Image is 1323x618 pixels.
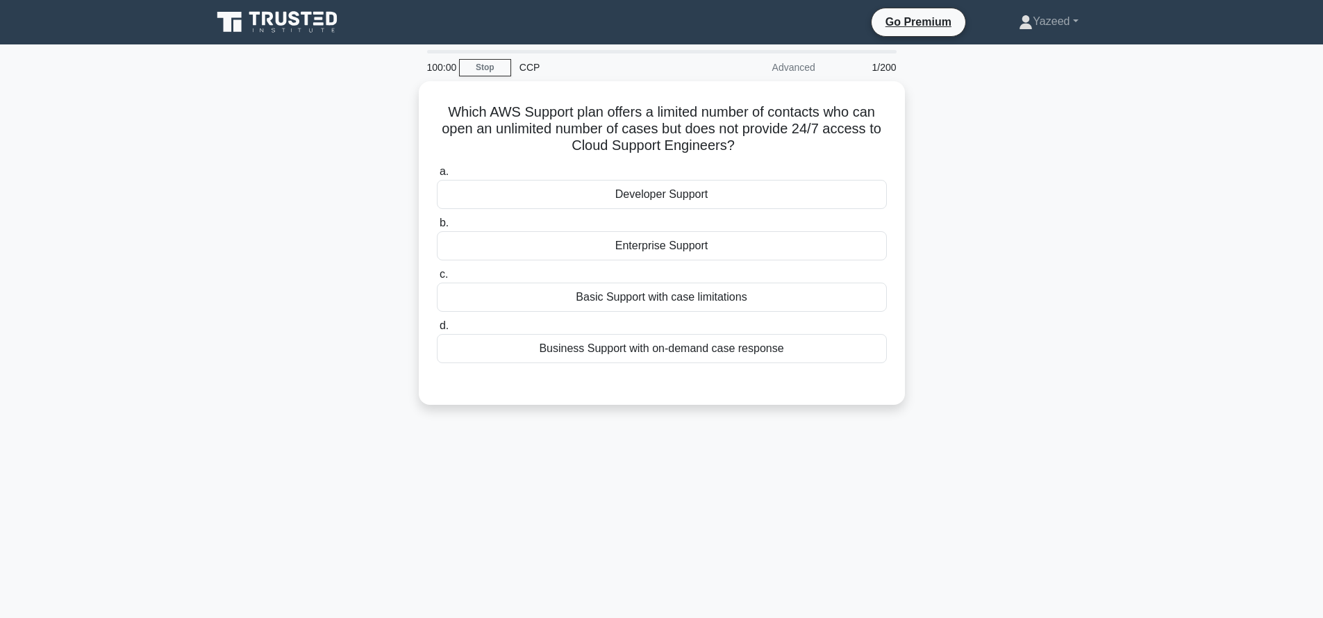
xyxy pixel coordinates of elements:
[511,53,702,81] div: CCP
[437,231,887,260] div: Enterprise Support
[440,268,448,280] span: c.
[440,319,449,331] span: d.
[877,13,960,31] a: Go Premium
[435,103,888,155] h5: Which AWS Support plan offers a limited number of contacts who can open an unlimited number of ca...
[440,217,449,228] span: b.
[437,283,887,312] div: Basic Support with case limitations
[419,53,459,81] div: 100:00
[702,53,824,81] div: Advanced
[824,53,905,81] div: 1/200
[985,8,1111,35] a: Yazeed
[440,165,449,177] span: a.
[459,59,511,76] a: Stop
[437,334,887,363] div: Business Support with on-demand case response
[437,180,887,209] div: Developer Support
